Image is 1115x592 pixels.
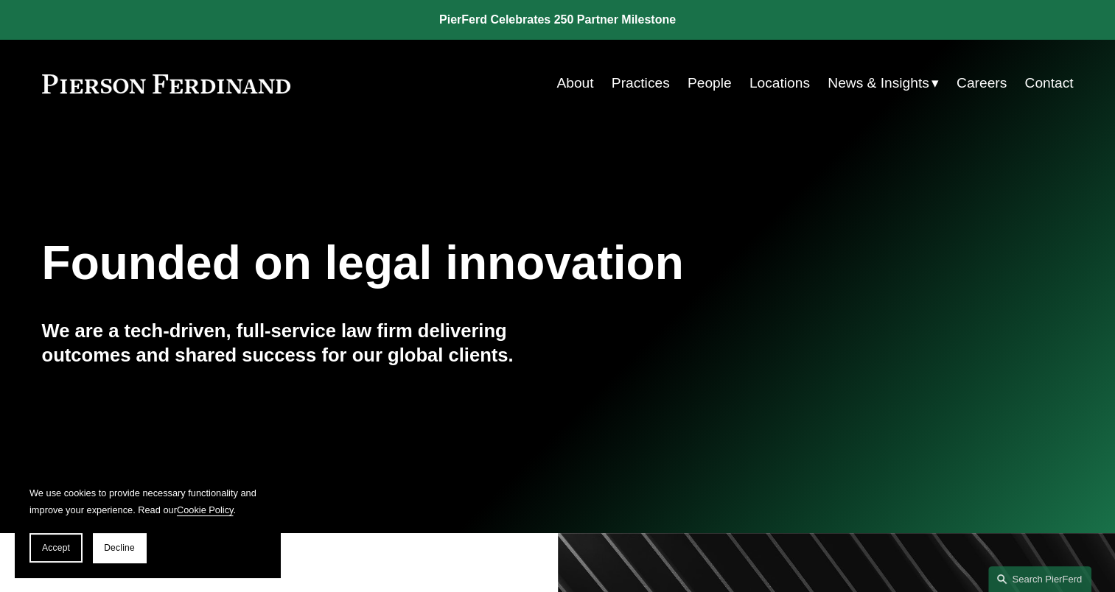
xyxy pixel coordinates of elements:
[828,69,939,97] a: folder dropdown
[42,319,558,367] h4: We are a tech-driven, full-service law firm delivering outcomes and shared success for our global...
[177,504,234,515] a: Cookie Policy
[42,543,70,553] span: Accept
[828,71,929,96] span: News & Insights
[749,69,810,97] a: Locations
[29,484,265,518] p: We use cookies to provide necessary functionality and improve your experience. Read our .
[104,543,135,553] span: Decline
[29,533,83,563] button: Accept
[42,236,902,290] h1: Founded on legal innovation
[957,69,1007,97] a: Careers
[688,69,732,97] a: People
[556,69,593,97] a: About
[93,533,146,563] button: Decline
[988,566,1091,592] a: Search this site
[1024,69,1073,97] a: Contact
[15,470,280,577] section: Cookie banner
[612,69,670,97] a: Practices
